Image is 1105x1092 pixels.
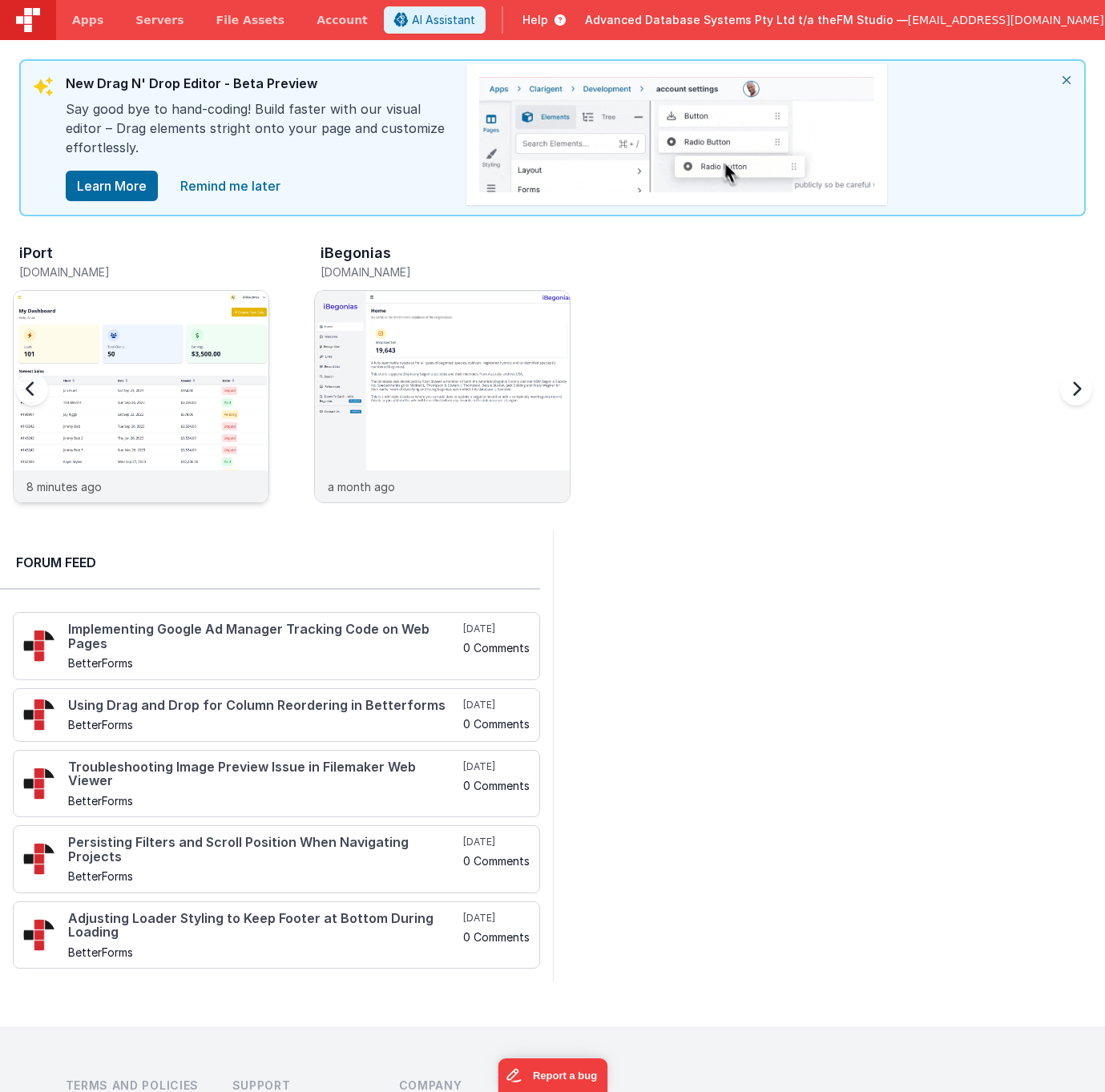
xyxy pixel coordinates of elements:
h5: BetterForms [68,870,460,882]
h5: 0 Comments [463,931,530,943]
i: close [1049,61,1084,99]
h5: [DATE] [463,760,530,773]
h5: BetterForms [68,946,460,958]
h4: Persisting Filters and Scroll Position When Navigating Projects [68,836,460,864]
div: Say good bye to hand-coding! Build faster with our visual editor – Drag elements stright onto you... [66,99,450,170]
span: Advanced Database Systems Pty Ltd t/a theFM Studio — [585,12,908,28]
h5: 0 Comments [463,855,530,867]
h2: Forum Feed [16,553,524,572]
img: 295_2.png [23,768,55,800]
h5: [DATE] [463,699,530,711]
h5: [DOMAIN_NAME] [19,266,269,278]
h5: BetterForms [68,795,460,807]
a: Implementing Google Ad Manager Tracking Code on Web Pages BetterForms [DATE] 0 Comments [13,612,540,680]
h4: Troubleshooting Image Preview Issue in Filemaker Web Viewer [68,760,460,788]
a: Adjusting Loader Styling to Keep Footer at Bottom During Loading BetterForms [DATE] 0 Comments [13,901,540,969]
iframe: Marker.io feedback button [498,1058,607,1092]
h5: [DOMAIN_NAME] [321,266,571,278]
img: 295_2.png [23,843,55,875]
img: 295_2.png [23,630,55,662]
h5: [DATE] [463,623,530,635]
img: 295_2.png [23,919,55,951]
h4: Implementing Google Ad Manager Tracking Code on Web Pages [68,623,460,651]
a: Persisting Filters and Scroll Position When Navigating Projects BetterForms [DATE] 0 Comments [13,825,540,893]
h5: [DATE] [463,836,530,848]
img: 295_2.png [23,699,55,731]
button: AI Assistant [384,6,486,34]
button: Learn More [66,171,158,201]
p: a month ago [328,478,395,495]
h5: 0 Comments [463,718,530,730]
a: close [171,170,290,202]
h5: 0 Comments [463,642,530,654]
span: Help [522,12,548,28]
span: File Assets [216,12,285,28]
h4: Using Drag and Drop for Column Reordering in Betterforms [68,699,460,713]
a: Using Drag and Drop for Column Reordering in Betterforms BetterForms [DATE] 0 Comments [13,688,540,742]
h5: BetterForms [68,719,460,731]
h5: BetterForms [68,657,460,669]
h5: [DATE] [463,912,530,925]
h4: Adjusting Loader Styling to Keep Footer at Bottom During Loading [68,912,460,940]
h3: iBegonias [321,245,391,261]
h3: iPort [19,245,53,261]
span: Apps [72,12,103,28]
span: [EMAIL_ADDRESS][DOMAIN_NAME] [908,12,1104,28]
a: Troubleshooting Image Preview Issue in Filemaker Web Viewer BetterForms [DATE] 0 Comments [13,750,540,818]
span: AI Assistant [412,12,475,28]
div: New Drag N' Drop Editor - Beta Preview [66,74,450,99]
h5: 0 Comments [463,780,530,792]
span: Servers [135,12,183,28]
